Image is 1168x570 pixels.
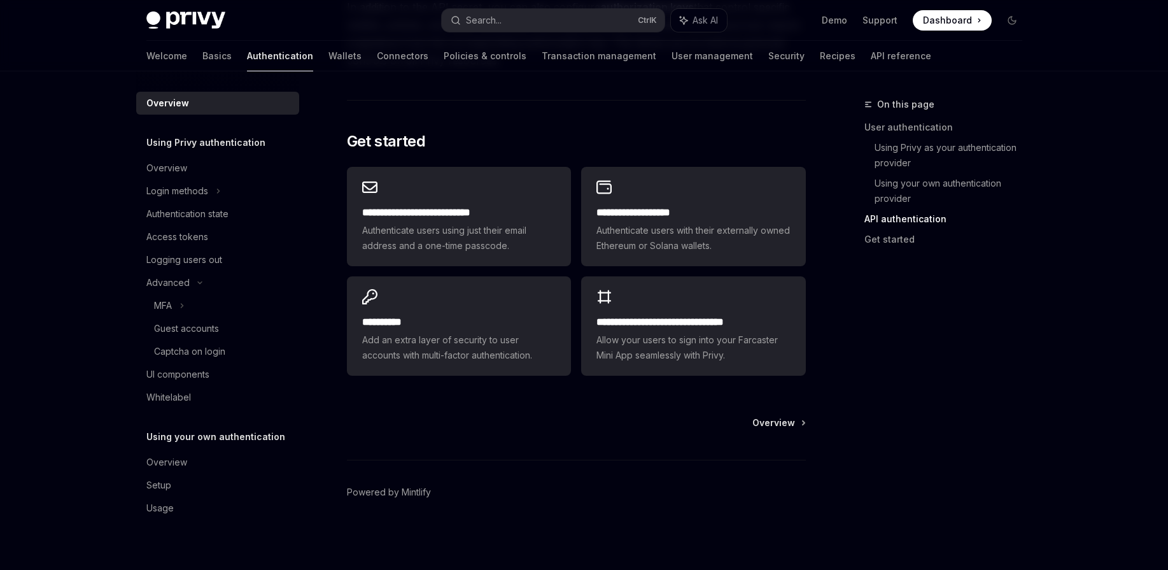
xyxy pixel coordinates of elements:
a: UI components [136,363,299,386]
div: Search... [466,13,502,28]
a: Connectors [377,41,428,71]
a: Welcome [146,41,187,71]
span: Ask AI [693,14,718,27]
div: Overview [146,96,189,111]
span: Overview [752,417,795,429]
a: User authentication [864,117,1032,138]
h5: Using your own authentication [146,429,285,445]
a: Logging users out [136,248,299,271]
a: Dashboard [913,10,992,31]
a: Overview [136,451,299,474]
a: **** **** **** ****Authenticate users with their externally owned Ethereum or Solana wallets. [581,167,805,266]
a: Recipes [820,41,855,71]
a: Basics [202,41,232,71]
a: API authentication [864,209,1032,229]
div: Guest accounts [154,321,219,336]
a: Captcha on login [136,340,299,363]
button: Search...CtrlK [442,9,665,32]
div: Usage [146,501,174,516]
span: Add an extra layer of security to user accounts with multi-factor authentication. [362,332,556,363]
a: Get started [864,229,1032,250]
div: Access tokens [146,229,208,245]
div: Logging users out [146,252,222,267]
button: Ask AI [671,9,727,32]
span: Authenticate users with their externally owned Ethereum or Solana wallets. [596,223,790,253]
a: Overview [136,92,299,115]
a: Transaction management [542,41,656,71]
a: Overview [752,417,805,429]
div: Advanced [146,275,190,290]
span: Allow your users to sign into your Farcaster Mini App seamlessly with Privy. [596,332,790,363]
a: Security [768,41,805,71]
a: Whitelabel [136,386,299,409]
div: Login methods [146,183,208,199]
a: Overview [136,157,299,180]
span: On this page [877,97,934,112]
a: Authentication [247,41,313,71]
span: Ctrl K [638,15,657,25]
div: Whitelabel [146,390,191,405]
div: Captcha on login [154,344,225,359]
a: Wallets [328,41,362,71]
a: Support [862,14,897,27]
a: Demo [822,14,847,27]
a: Usage [136,497,299,520]
a: **** *****Add an extra layer of security to user accounts with multi-factor authentication. [347,276,571,376]
a: Setup [136,474,299,497]
span: Dashboard [923,14,972,27]
button: Toggle dark mode [1002,10,1022,31]
span: Authenticate users using just their email address and a one-time passcode. [362,223,556,253]
a: User management [672,41,753,71]
div: MFA [154,298,172,313]
h5: Using Privy authentication [146,135,265,150]
a: Policies & controls [444,41,526,71]
div: Setup [146,478,171,493]
a: Using your own authentication provider [875,173,1032,209]
div: UI components [146,367,209,382]
div: Overview [146,160,187,176]
a: Guest accounts [136,317,299,340]
img: dark logo [146,11,225,29]
a: Authentication state [136,203,299,225]
a: Access tokens [136,225,299,248]
a: Powered by Mintlify [347,486,431,499]
a: API reference [871,41,931,71]
a: Using Privy as your authentication provider [875,138,1032,173]
div: Overview [146,455,187,470]
div: Authentication state [146,206,229,222]
span: Get started [347,131,425,152]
